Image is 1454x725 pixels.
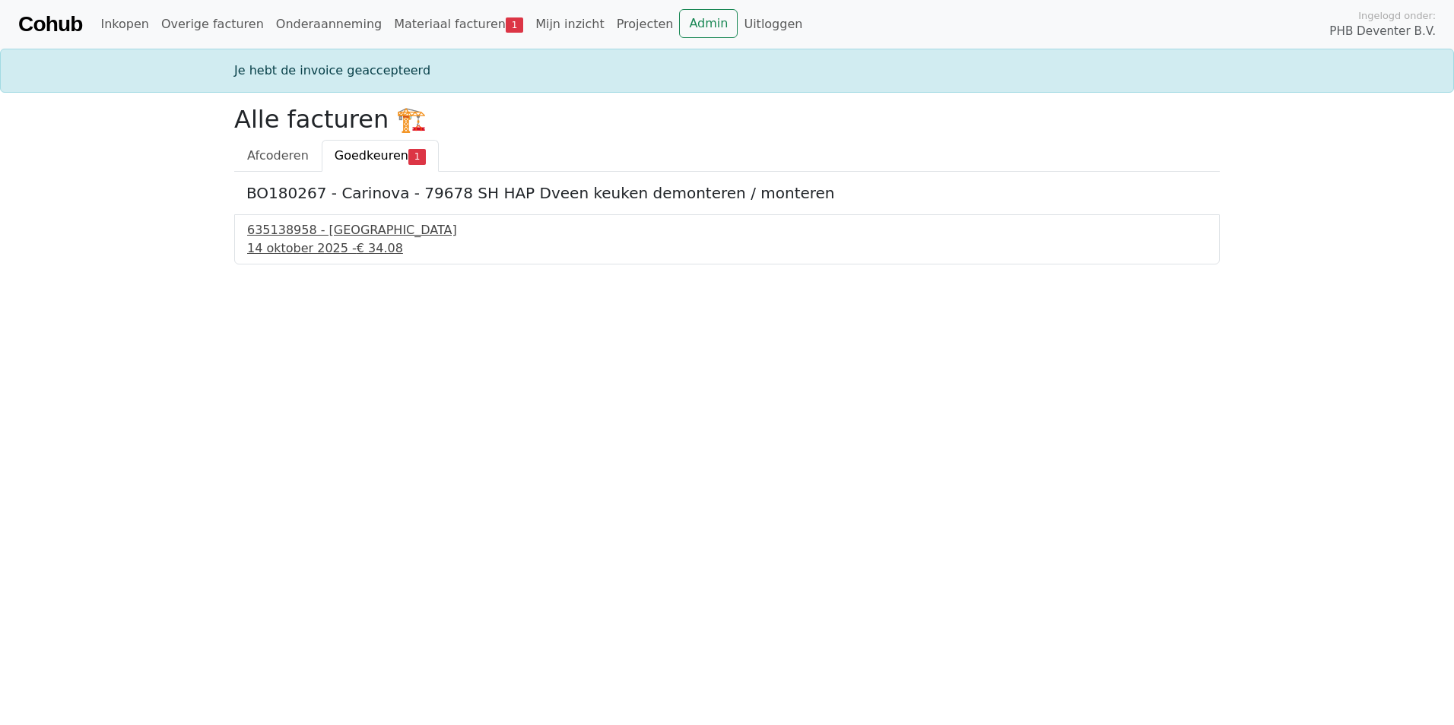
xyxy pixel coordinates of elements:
span: € 34.08 [357,241,403,255]
a: Overige facturen [155,9,270,40]
a: Materiaal facturen1 [388,9,529,40]
a: Projecten [611,9,680,40]
span: 1 [506,17,523,33]
a: Inkopen [94,9,154,40]
a: Goedkeuren1 [322,140,439,172]
h2: Alle facturen 🏗️ [234,105,1220,134]
h5: BO180267 - Carinova - 79678 SH HAP Dveen keuken demonteren / monteren [246,184,1208,202]
div: 635138958 - [GEOGRAPHIC_DATA] [247,221,1207,239]
a: 635138958 - [GEOGRAPHIC_DATA]14 oktober 2025 -€ 34.08 [247,221,1207,258]
span: PHB Deventer B.V. [1329,23,1436,40]
div: 14 oktober 2025 - [247,239,1207,258]
span: Ingelogd onder: [1358,8,1436,23]
a: Uitloggen [738,9,808,40]
span: 1 [408,149,426,164]
a: Mijn inzicht [529,9,611,40]
span: Afcoderen [247,148,309,163]
a: Afcoderen [234,140,322,172]
a: Admin [679,9,738,38]
a: Cohub [18,6,82,43]
span: Goedkeuren [335,148,408,163]
a: Onderaanneming [270,9,388,40]
div: Je hebt de invoice geaccepteerd [225,62,1229,80]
